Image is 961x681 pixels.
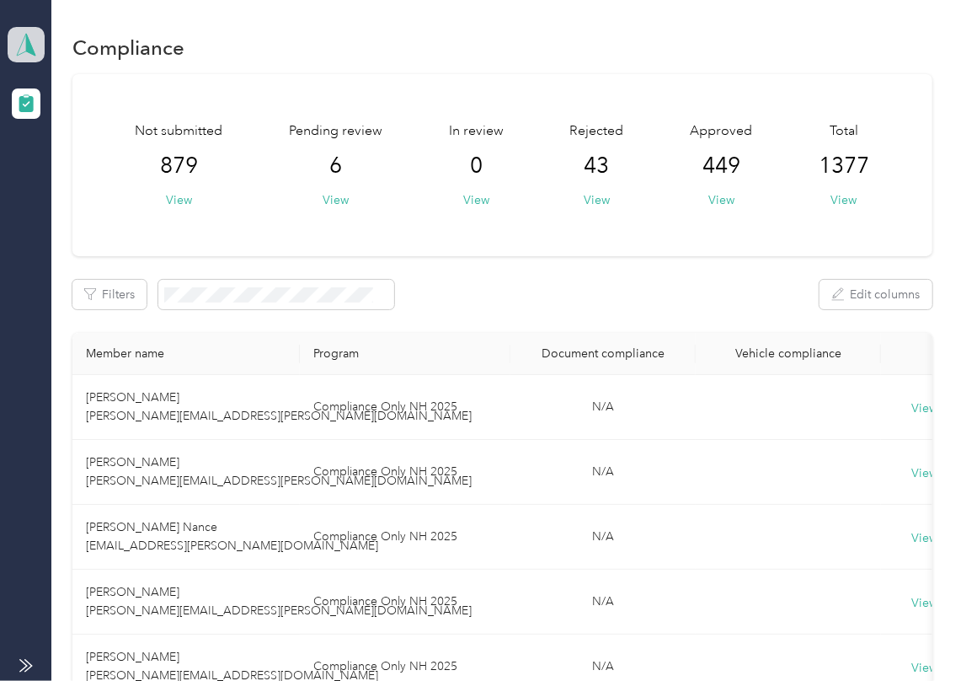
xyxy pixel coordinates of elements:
[867,587,961,681] iframe: Everlance-gr Chat Button Frame
[831,191,857,209] button: View
[300,440,510,505] td: Compliance Only NH 2025
[72,333,300,375] th: Member name
[592,659,614,673] span: N/A
[820,280,932,309] button: Edit columns
[300,333,510,375] th: Program
[72,39,184,56] h1: Compliance
[449,121,504,142] span: In review
[709,346,868,361] div: Vehicle compliance
[86,520,378,553] span: [PERSON_NAME] Nance [EMAIL_ADDRESS][PERSON_NAME][DOMAIN_NAME]
[524,346,682,361] div: Document compliance
[86,390,472,423] span: [PERSON_NAME] [PERSON_NAME][EMAIL_ADDRESS][PERSON_NAME][DOMAIN_NAME]
[300,505,510,570] td: Compliance Only NH 2025
[690,121,752,142] span: Approved
[592,529,614,544] span: N/A
[86,455,472,488] span: [PERSON_NAME] [PERSON_NAME][EMAIL_ADDRESS][PERSON_NAME][DOMAIN_NAME]
[592,399,614,414] span: N/A
[166,191,192,209] button: View
[470,153,483,180] span: 0
[300,570,510,635] td: Compliance Only NH 2025
[592,594,614,609] span: N/A
[708,191,734,209] button: View
[135,121,222,142] span: Not submitted
[702,153,740,180] span: 449
[323,191,349,209] button: View
[585,153,610,180] span: 43
[160,153,198,180] span: 879
[463,191,489,209] button: View
[570,121,624,142] span: Rejected
[830,121,858,142] span: Total
[819,153,869,180] span: 1377
[329,153,342,180] span: 6
[592,464,614,479] span: N/A
[86,585,472,618] span: [PERSON_NAME] [PERSON_NAME][EMAIL_ADDRESS][PERSON_NAME][DOMAIN_NAME]
[289,121,382,142] span: Pending review
[72,280,147,309] button: Filters
[584,191,610,209] button: View
[300,375,510,440] td: Compliance Only NH 2025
